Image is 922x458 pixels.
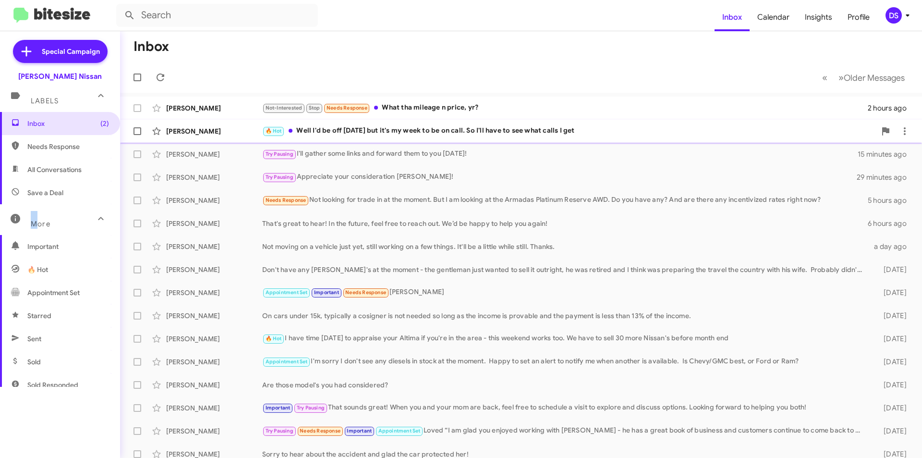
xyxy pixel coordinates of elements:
[266,335,282,342] span: 🔥 Hot
[262,402,868,413] div: That sounds great! When you and your mom are back, feel free to schedule a visit to explore and d...
[868,242,914,251] div: a day ago
[166,149,262,159] div: [PERSON_NAME]
[309,105,320,111] span: Stop
[877,7,911,24] button: DS
[868,426,914,436] div: [DATE]
[262,265,868,274] div: Don't have any [PERSON_NAME]'s at the moment - the gentleman just wanted to sell it outright, he ...
[31,220,50,228] span: More
[166,265,262,274] div: [PERSON_NAME]
[797,3,840,31] a: Insights
[262,380,868,390] div: Are those model's you had considered?
[27,165,82,174] span: All Conversations
[345,289,386,296] span: Needs Response
[868,219,914,228] div: 6 hours ago
[868,334,914,344] div: [DATE]
[266,105,303,111] span: Not-Interested
[166,380,262,390] div: [PERSON_NAME]
[266,289,308,296] span: Appointment Set
[27,380,78,390] span: Sold Responded
[300,428,340,434] span: Needs Response
[166,126,262,136] div: [PERSON_NAME]
[297,405,325,411] span: Try Pausing
[262,311,868,321] div: On cars under 15k, typically a cosigner is not needed so long as the income is provable and the p...
[166,219,262,228] div: [PERSON_NAME]
[868,403,914,413] div: [DATE]
[166,288,262,297] div: [PERSON_NAME]
[378,428,421,434] span: Appointment Set
[266,359,308,365] span: Appointment Set
[262,287,868,298] div: [PERSON_NAME]
[833,68,910,87] button: Next
[31,97,59,105] span: Labels
[27,265,48,274] span: 🔥 Hot
[166,334,262,344] div: [PERSON_NAME]
[314,289,339,296] span: Important
[18,72,102,81] div: [PERSON_NAME] Nissan
[166,103,262,113] div: [PERSON_NAME]
[133,39,169,54] h1: Inbox
[266,405,291,411] span: Important
[868,311,914,321] div: [DATE]
[262,219,868,228] div: That's great to hear! In the future, feel free to reach out. We’d be happy to help you again!
[166,242,262,251] div: [PERSON_NAME]
[27,188,63,198] span: Save a Deal
[166,357,262,367] div: [PERSON_NAME]
[266,128,282,134] span: 🔥 Hot
[838,72,844,84] span: »
[27,119,109,128] span: Inbox
[27,334,41,344] span: Sent
[116,4,318,27] input: Search
[857,173,914,182] div: 29 minutes ago
[868,265,914,274] div: [DATE]
[42,47,100,56] span: Special Campaign
[886,7,902,24] div: DS
[868,103,914,113] div: 2 hours ago
[266,428,293,434] span: Try Pausing
[840,3,877,31] a: Profile
[817,68,910,87] nav: Page navigation example
[166,311,262,321] div: [PERSON_NAME]
[262,425,868,436] div: Loved “I am glad you enjoyed working with [PERSON_NAME] - he has a great book of business and cus...
[822,72,827,84] span: «
[262,172,857,183] div: Appreciate your consideration [PERSON_NAME]!
[262,195,868,206] div: Not looking for trade in at the moment. But I am looking at the Armadas Platinum Reserve AWD. Do ...
[27,311,51,321] span: Starred
[347,428,372,434] span: Important
[266,197,306,203] span: Needs Response
[27,242,109,251] span: Important
[844,73,905,83] span: Older Messages
[27,357,41,367] span: Sold
[13,40,108,63] a: Special Campaign
[166,173,262,182] div: [PERSON_NAME]
[715,3,750,31] a: Inbox
[868,196,914,205] div: 5 hours ago
[266,151,293,157] span: Try Pausing
[262,125,876,136] div: Well I'd be off [DATE] but it's my week to be on call. So I'll have to see what calls I get
[166,426,262,436] div: [PERSON_NAME]
[166,403,262,413] div: [PERSON_NAME]
[266,174,293,180] span: Try Pausing
[27,288,80,297] span: Appointment Set
[262,333,868,344] div: I have time [DATE] to appraise your Altima if you're in the area - this weekend works too. We hav...
[262,149,858,160] div: I'll gather some links and forward them to you [DATE]!
[27,142,109,151] span: Needs Response
[750,3,797,31] a: Calendar
[262,242,868,251] div: Not moving on a vehicle just yet, still working on a few things. It'll be a little while still. T...
[868,357,914,367] div: [DATE]
[262,356,868,367] div: I'm sorry I don't see any diesels in stock at the moment. Happy to set an alert to notify me when...
[262,102,868,113] div: What tha mileage n price, yr?
[868,288,914,297] div: [DATE]
[858,149,914,159] div: 15 minutes ago
[327,105,367,111] span: Needs Response
[166,196,262,205] div: [PERSON_NAME]
[100,119,109,128] span: (2)
[868,380,914,390] div: [DATE]
[816,68,833,87] button: Previous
